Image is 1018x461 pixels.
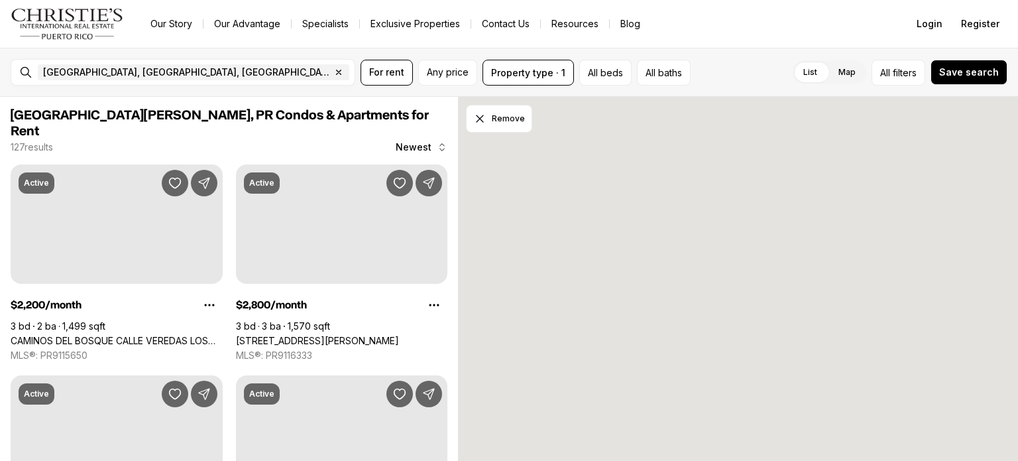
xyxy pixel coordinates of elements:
button: Save Property: Condado Plaza 1351 MAGDALENA AVE [162,381,188,407]
label: List [793,60,828,84]
a: CAMINOS DEL BOSQUE CALLE VEREDAS LOS PINOS #Apt. I-101, SAN JUAN PR, 00926 [11,335,223,347]
span: All [880,66,890,80]
span: Register [961,19,999,29]
button: Share Property [416,170,442,196]
a: 270 Ave San Ignacio RIDGETOP LUXURY #L505, GUAYNABO PR, 00969 [236,335,399,347]
label: Map [828,60,866,84]
button: All baths [637,60,691,86]
a: Resources [541,15,609,33]
a: Our Advantage [203,15,291,33]
button: Share Property [191,170,217,196]
span: Save search [939,67,999,78]
span: filters [893,66,917,80]
button: Login [909,11,950,37]
a: Our Story [140,15,203,33]
button: Allfilters [872,60,925,86]
button: Save Property: CAMINOS DEL BOSQUE CALLE VEREDAS LOS PINOS #Apt. I-101 [162,170,188,196]
span: Any price [427,67,469,78]
button: Contact Us [471,15,540,33]
button: Share Property [191,381,217,407]
button: Property type · 1 [482,60,574,86]
img: logo [11,8,124,40]
button: For rent [361,60,413,86]
button: Any price [418,60,477,86]
span: For rent [369,67,404,78]
p: Active [24,178,49,188]
button: Save search [931,60,1007,85]
button: Property options [421,292,447,318]
a: Specialists [292,15,359,33]
a: Exclusive Properties [360,15,471,33]
button: Newest [388,134,455,161]
p: Active [24,389,49,399]
button: Save Property: 270 Ave San Ignacio RIDGETOP LUXURY #L505 [386,170,413,196]
button: Register [953,11,1007,37]
p: Active [249,389,274,399]
button: Save Property: 890 AVE ASHFORD #10 [386,381,413,407]
p: Active [249,178,274,188]
button: Property options [196,292,223,318]
span: [GEOGRAPHIC_DATA], [GEOGRAPHIC_DATA], [GEOGRAPHIC_DATA] [43,67,331,78]
button: Dismiss drawing [466,105,532,133]
p: 127 results [11,142,53,153]
button: All beds [579,60,632,86]
a: Blog [610,15,651,33]
span: Login [917,19,942,29]
button: Share Property [416,381,442,407]
span: [GEOGRAPHIC_DATA][PERSON_NAME], PR Condos & Apartments for Rent [11,109,429,138]
span: Newest [396,142,431,153]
